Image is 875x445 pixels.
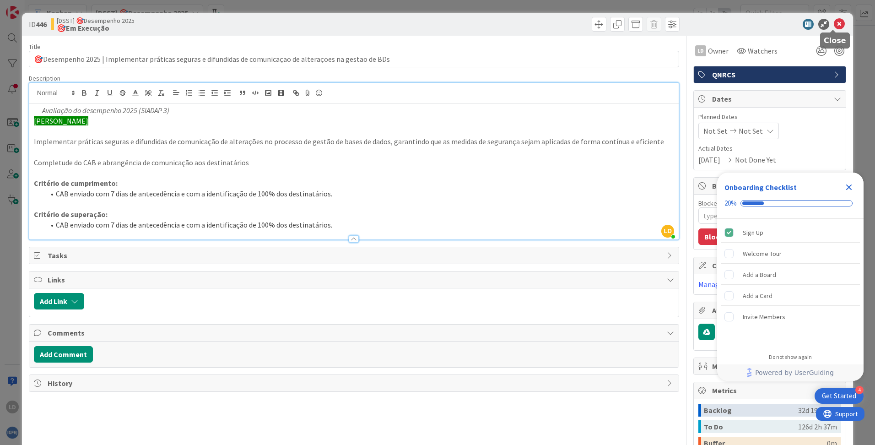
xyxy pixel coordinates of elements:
[724,182,797,193] div: Onboarding Checklist
[824,36,846,45] h5: Close
[743,248,782,259] div: Welcome Tour
[743,311,785,322] div: Invite Members
[19,1,42,12] span: Support
[57,24,135,32] b: 🎯Em Execução
[712,93,829,104] span: Dates
[721,222,860,243] div: Sign Up is complete.
[724,199,737,207] div: 20%
[29,51,679,67] input: type card name here...
[703,125,728,136] span: Not Set
[29,43,41,51] label: Title
[48,378,662,389] span: History
[48,250,662,261] span: Tasks
[721,286,860,306] div: Add a Card is incomplete.
[717,364,864,381] div: Footer
[698,144,841,153] span: Actual Dates
[712,305,829,316] span: Attachments
[34,210,108,219] strong: Critério de superação:
[704,420,798,433] div: To Do
[855,386,864,394] div: 4
[695,45,706,56] div: LD
[798,404,837,417] div: 32d 19h 16m
[34,157,674,168] p: Completude do CAB e abrangência de comunicação aos destinatários
[45,189,674,199] li: CAB enviado com 7 dias de antecedência e com a identificação de 100% dos destinatários.
[755,367,834,378] span: Powered by UserGuiding
[721,307,860,327] div: Invite Members is incomplete.
[698,199,743,207] label: Blocked Reason
[743,227,763,238] div: Sign Up
[815,388,864,404] div: Open Get Started checklist, remaining modules: 4
[712,385,829,396] span: Metrics
[798,420,837,433] div: 126d 2h 37m
[739,125,763,136] span: Not Set
[698,112,841,122] span: Planned Dates
[748,45,778,56] span: Watchers
[712,69,829,80] span: QNRCS
[743,290,772,301] div: Add a Card
[724,199,856,207] div: Checklist progress: 20%
[842,180,856,195] div: Close Checklist
[34,116,88,125] span: [PERSON_NAME]
[769,353,812,361] div: Do not show again
[34,106,176,115] em: --- Avaliação do desempenho 2025 (SIADAP 3)---
[712,260,829,271] span: Custom Fields
[29,74,60,82] span: Description
[57,17,135,24] span: [DSST] 🎯Desempenho 2025
[721,244,860,264] div: Welcome Tour is incomplete.
[34,346,93,363] button: Add Comment
[743,269,776,280] div: Add a Board
[661,225,674,238] span: LD
[34,136,674,147] p: Implementar práticas seguras e difundidas de comunicação de alterações no processo de gestão de b...
[48,274,662,285] span: Links
[34,179,118,188] strong: Critério de cumprimento:
[712,361,829,372] span: Mirrors
[704,404,798,417] div: Backlog
[698,154,720,165] span: [DATE]
[735,154,776,165] span: Not Done Yet
[721,265,860,285] div: Add a Board is incomplete.
[717,219,864,347] div: Checklist items
[698,228,729,245] button: Block
[34,293,84,309] button: Add Link
[822,391,856,401] div: Get Started
[48,327,662,338] span: Comments
[45,220,674,230] li: CAB enviado com 7 dias de antecedência e com a identificação de 100% dos destinatários.
[698,280,769,289] a: Manage Custom Fields
[722,364,859,381] a: Powered by UserGuiding
[36,20,47,29] b: 446
[708,45,729,56] span: Owner
[29,19,47,30] span: ID
[717,173,864,381] div: Checklist Container
[712,180,829,191] span: Block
